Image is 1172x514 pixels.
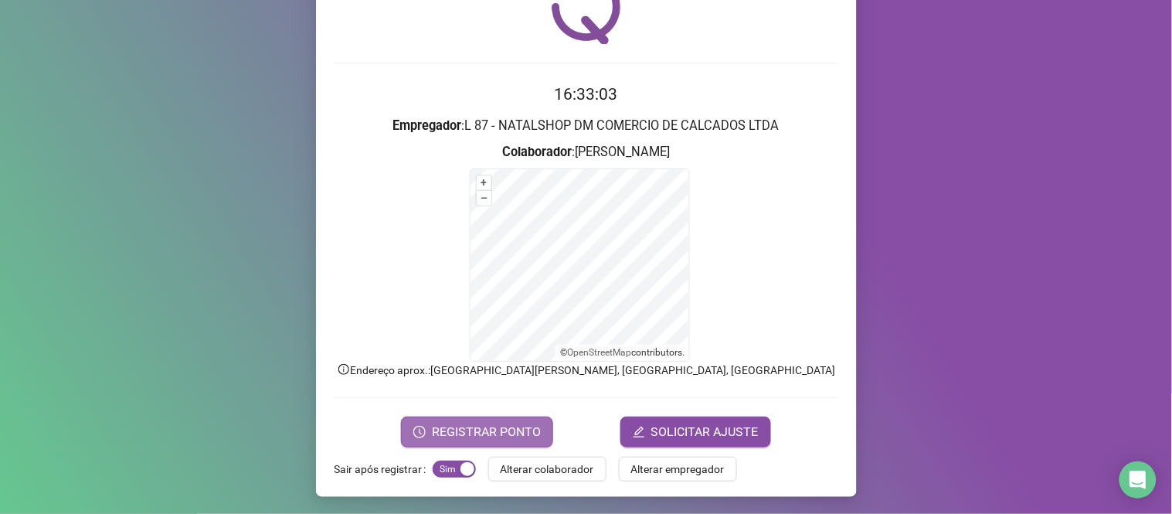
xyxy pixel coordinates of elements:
[560,347,685,358] li: © contributors.
[501,461,594,478] span: Alterar colaborador
[335,142,838,162] h3: : [PERSON_NAME]
[502,145,572,159] strong: Colaborador
[633,426,645,438] span: edit
[555,85,618,104] time: 16:33:03
[335,116,838,136] h3: : L 87 - NATALSHOP DM COMERCIO DE CALCADOS LTDA
[393,118,462,133] strong: Empregador
[477,175,491,190] button: +
[631,461,725,478] span: Alterar empregador
[651,423,759,441] span: SOLICITAR AJUSTE
[432,423,541,441] span: REGISTRAR PONTO
[335,457,433,482] label: Sair após registrar
[477,191,491,206] button: –
[488,457,606,482] button: Alterar colaborador
[620,417,771,448] button: editSOLICITAR AJUSTE
[413,426,426,438] span: clock-circle
[401,417,553,448] button: REGISTRAR PONTO
[1119,461,1157,499] div: Open Intercom Messenger
[567,347,631,358] a: OpenStreetMap
[335,362,838,379] p: Endereço aprox. : [GEOGRAPHIC_DATA][PERSON_NAME], [GEOGRAPHIC_DATA], [GEOGRAPHIC_DATA]
[337,363,351,376] span: info-circle
[619,457,737,482] button: Alterar empregador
